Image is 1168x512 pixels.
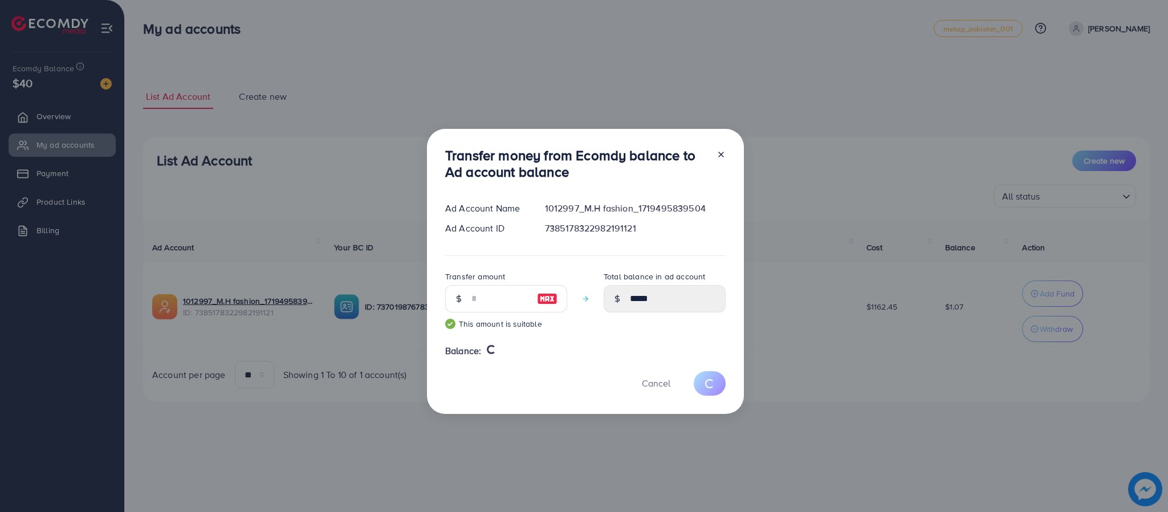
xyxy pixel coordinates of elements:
[536,222,735,235] div: 7385178322982191121
[445,318,567,330] small: This amount is suitable
[445,271,505,282] label: Transfer amount
[445,147,707,180] h3: Transfer money from Ecomdy balance to Ad account balance
[628,371,685,396] button: Cancel
[436,202,536,215] div: Ad Account Name
[445,344,481,357] span: Balance:
[445,319,455,329] img: guide
[642,377,670,389] span: Cancel
[604,271,705,282] label: Total balance in ad account
[436,222,536,235] div: Ad Account ID
[537,292,557,306] img: image
[536,202,735,215] div: 1012997_M.H fashion_1719495839504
